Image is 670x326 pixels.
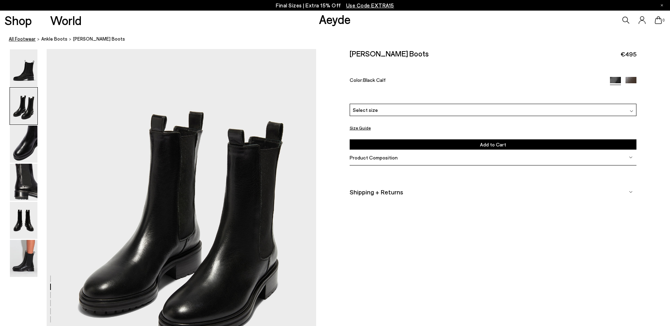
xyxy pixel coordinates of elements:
[9,35,36,43] a: All Footwear
[10,126,37,163] img: Jack Chelsea Boots - Image 3
[655,16,662,24] a: 0
[41,36,67,42] span: Ankle Boots
[41,35,67,43] a: Ankle Boots
[50,14,82,26] a: World
[9,30,670,49] nav: breadcrumb
[350,125,371,130] button: Size Guide
[10,240,37,277] img: Jack Chelsea Boots - Image 6
[350,49,429,58] h2: [PERSON_NAME] Boots
[10,164,37,201] img: Jack Chelsea Boots - Image 4
[350,188,403,197] span: Shipping + Returns
[353,107,378,113] span: Select size
[10,49,37,86] img: Jack Chelsea Boots - Image 1
[629,190,633,194] img: svg%3E
[350,139,637,150] button: Add to Cart
[10,202,37,239] img: Jack Chelsea Boots - Image 5
[350,155,398,161] span: Product Composition
[480,141,506,147] span: Add to Cart
[346,2,394,8] span: Navigate to /collections/ss25-final-sizes
[73,35,125,43] span: [PERSON_NAME] Boots
[350,77,601,85] div: Color:
[621,50,636,59] span: €495
[363,77,386,83] span: Black Calf
[630,109,633,113] img: svg%3E
[629,156,633,159] img: svg%3E
[319,12,351,26] a: Aeyde
[276,1,394,10] p: Final Sizes | Extra 15% Off
[5,14,32,26] a: Shop
[10,87,37,125] img: Jack Chelsea Boots - Image 2
[662,18,665,22] span: 0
